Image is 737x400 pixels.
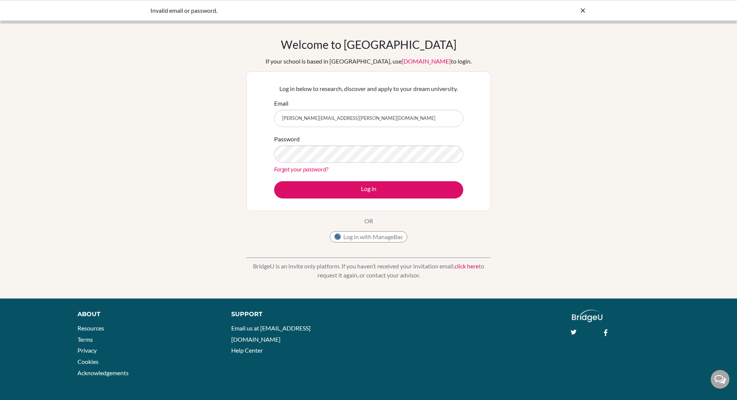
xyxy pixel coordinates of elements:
[77,369,129,376] a: Acknowledgements
[77,324,104,332] a: Resources
[572,310,602,322] img: logo_white@2x-f4f0deed5e89b7ecb1c2cc34c3e3d731f90f0f143d5ea2071677605dd97b5244.png
[77,347,97,354] a: Privacy
[402,58,451,65] a: [DOMAIN_NAME]
[274,165,328,173] a: Forgot your password?
[274,84,463,93] p: Log in below to research, discover and apply to your dream university.
[77,336,93,343] a: Terms
[274,99,288,108] label: Email
[274,181,463,198] button: Log in
[281,38,456,51] h1: Welcome to [GEOGRAPHIC_DATA]
[330,231,407,242] button: Log in with ManageBac
[77,358,99,365] a: Cookies
[150,6,474,15] div: Invalid email or password.
[17,5,33,12] span: Help
[246,262,491,280] p: BridgeU is an invite only platform. If you haven’t received your invitation email, to request it ...
[231,324,311,343] a: Email us at [EMAIL_ADDRESS][DOMAIN_NAME]
[77,310,215,319] div: About
[265,57,472,66] div: If your school is based in [GEOGRAPHIC_DATA], use to login.
[274,135,300,144] label: Password
[231,347,263,354] a: Help Center
[455,262,479,270] a: click here
[231,310,359,319] div: Support
[364,217,373,226] p: OR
